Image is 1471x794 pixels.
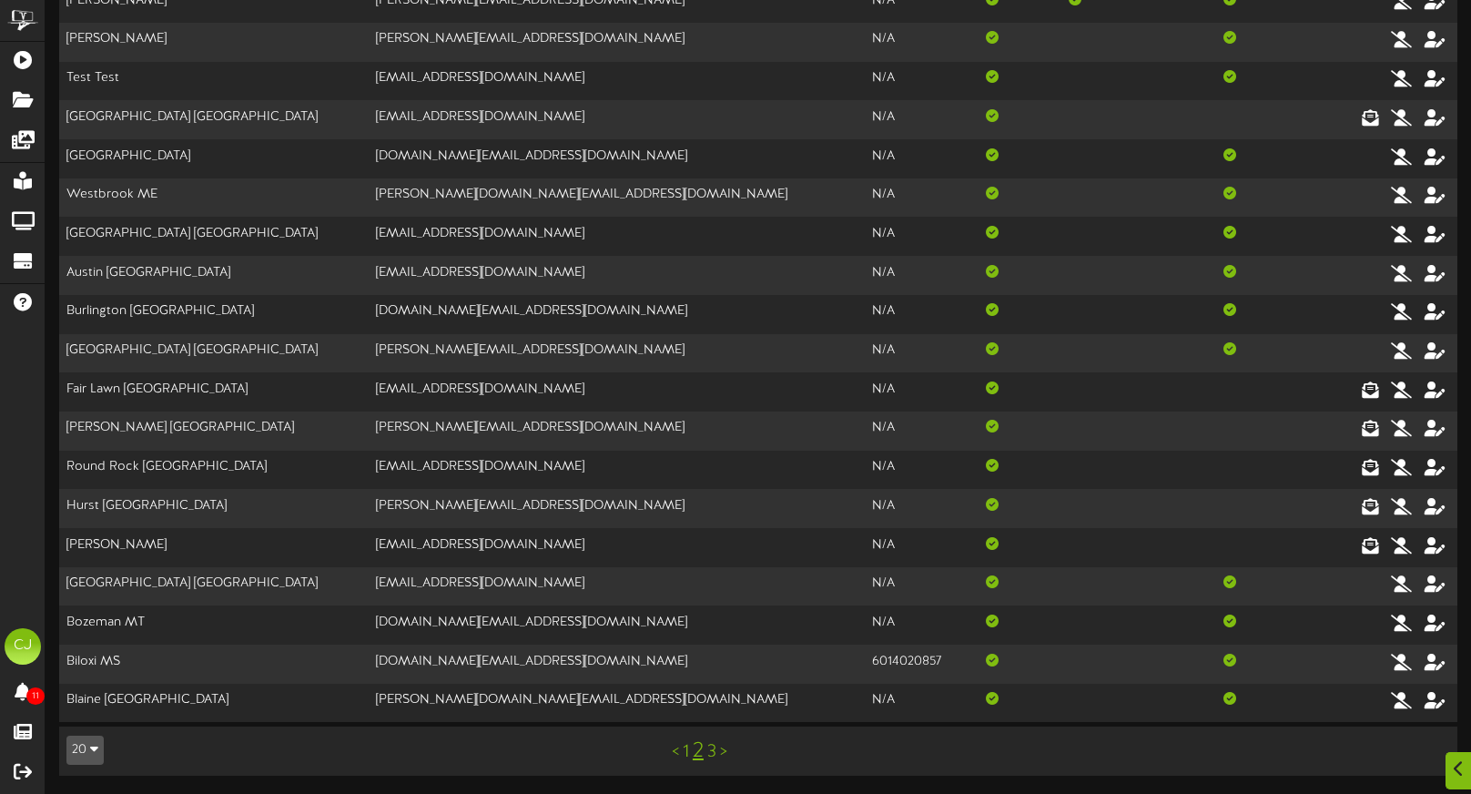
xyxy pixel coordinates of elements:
[59,100,369,139] td: [GEOGRAPHIC_DATA] [GEOGRAPHIC_DATA]
[59,23,369,62] td: [PERSON_NAME]
[59,412,369,451] td: [PERSON_NAME] [GEOGRAPHIC_DATA]
[865,489,962,528] td: N/A
[369,567,865,606] td: [EMAIL_ADDRESS][DOMAIN_NAME]
[865,62,962,101] td: N/A
[59,528,369,567] td: [PERSON_NAME]
[59,567,369,606] td: [GEOGRAPHIC_DATA] [GEOGRAPHIC_DATA]
[369,645,865,684] td: [DOMAIN_NAME][EMAIL_ADDRESS][DOMAIN_NAME]
[865,23,962,62] td: N/A
[59,178,369,218] td: Westbrook ME
[865,256,962,295] td: N/A
[865,684,962,722] td: N/A
[865,451,962,490] td: N/A
[59,684,369,722] td: Blaine [GEOGRAPHIC_DATA]
[865,412,962,451] td: N/A
[369,334,865,373] td: [PERSON_NAME][EMAIL_ADDRESS][DOMAIN_NAME]
[369,139,865,178] td: [DOMAIN_NAME][EMAIL_ADDRESS][DOMAIN_NAME]
[672,742,679,762] a: <
[369,451,865,490] td: [EMAIL_ADDRESS][DOMAIN_NAME]
[865,295,962,334] td: N/A
[369,684,865,722] td: [PERSON_NAME][DOMAIN_NAME][EMAIL_ADDRESS][DOMAIN_NAME]
[369,217,865,256] td: [EMAIL_ADDRESS][DOMAIN_NAME]
[369,23,865,62] td: [PERSON_NAME][EMAIL_ADDRESS][DOMAIN_NAME]
[59,334,369,373] td: [GEOGRAPHIC_DATA] [GEOGRAPHIC_DATA]
[369,295,865,334] td: [DOMAIN_NAME][EMAIL_ADDRESS][DOMAIN_NAME]
[369,62,865,101] td: [EMAIL_ADDRESS][DOMAIN_NAME]
[59,372,369,412] td: Fair Lawn [GEOGRAPHIC_DATA]
[865,139,962,178] td: N/A
[59,256,369,295] td: Austin [GEOGRAPHIC_DATA]
[59,489,369,528] td: Hurst [GEOGRAPHIC_DATA]
[369,412,865,451] td: [PERSON_NAME][EMAIL_ADDRESS][DOMAIN_NAME]
[369,178,865,218] td: [PERSON_NAME][DOMAIN_NAME][EMAIL_ADDRESS][DOMAIN_NAME]
[369,528,865,567] td: [EMAIL_ADDRESS][DOMAIN_NAME]
[865,217,962,256] td: N/A
[707,742,716,762] a: 3
[26,687,45,705] span: 11
[720,742,727,762] a: >
[59,62,369,101] td: Test Test
[369,489,865,528] td: [PERSON_NAME][EMAIL_ADDRESS][DOMAIN_NAME]
[59,139,369,178] td: [GEOGRAPHIC_DATA]
[59,645,369,684] td: Biloxi MS
[5,628,41,665] div: CJ
[865,606,962,645] td: N/A
[369,256,865,295] td: [EMAIL_ADDRESS][DOMAIN_NAME]
[369,606,865,645] td: [DOMAIN_NAME][EMAIL_ADDRESS][DOMAIN_NAME]
[59,451,369,490] td: Round Rock [GEOGRAPHIC_DATA]
[369,100,865,139] td: [EMAIL_ADDRESS][DOMAIN_NAME]
[59,606,369,645] td: Bozeman MT
[865,528,962,567] td: N/A
[59,295,369,334] td: Burlington [GEOGRAPHIC_DATA]
[59,217,369,256] td: [GEOGRAPHIC_DATA] [GEOGRAPHIC_DATA]
[865,645,962,684] td: 6014020857
[865,567,962,606] td: N/A
[66,736,104,765] button: 20
[865,372,962,412] td: N/A
[683,742,689,762] a: 1
[369,372,865,412] td: [EMAIL_ADDRESS][DOMAIN_NAME]
[693,739,704,763] a: 2
[865,178,962,218] td: N/A
[865,334,962,373] td: N/A
[865,100,962,139] td: N/A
